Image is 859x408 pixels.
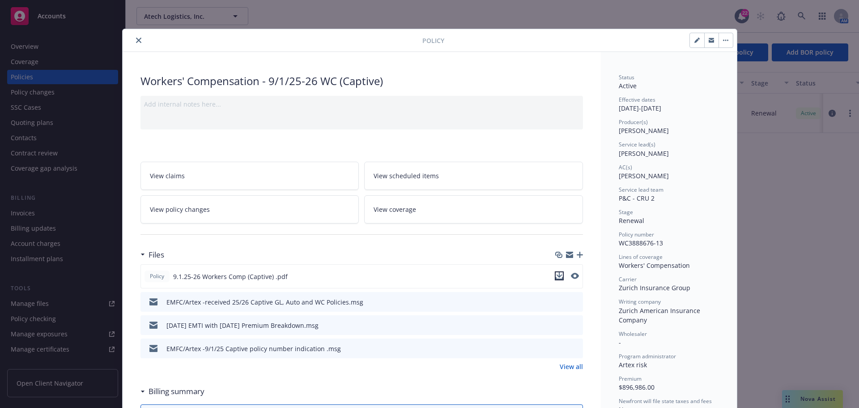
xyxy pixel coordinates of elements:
[619,239,663,247] span: WC3888676-13
[166,321,319,330] div: [DATE] EMTI with [DATE] Premium Breakdown.msg
[619,330,647,338] span: Wholesaler
[148,272,166,280] span: Policy
[133,35,144,46] button: close
[557,297,564,307] button: download file
[619,186,663,193] span: Service lead team
[149,249,164,261] h3: Files
[166,297,363,307] div: EMFC/Artex -received 25/26 Captive GL, Auto and WC Policies.msg
[619,96,719,113] div: [DATE] - [DATE]
[619,163,632,171] span: AC(s)
[374,171,439,180] span: View scheduled items
[619,96,655,103] span: Effective dates
[571,271,579,282] button: preview file
[619,338,621,347] span: -
[619,141,655,148] span: Service lead(s)
[173,272,288,281] span: 9.1.25-26 Workers Comp (Captive) .pdf
[619,298,661,305] span: Writing company
[619,231,654,238] span: Policy number
[140,162,359,190] a: View claims
[560,362,583,371] a: View all
[557,321,564,330] button: download file
[149,386,204,397] h3: Billing summary
[619,352,676,360] span: Program administrator
[619,126,669,135] span: [PERSON_NAME]
[619,149,669,158] span: [PERSON_NAME]
[144,99,579,109] div: Add internal notes here...
[150,171,185,180] span: View claims
[140,195,359,223] a: View policy changes
[619,82,637,90] span: Active
[619,275,637,283] span: Carrier
[364,162,583,190] a: View scheduled items
[619,306,702,324] span: Zurich American Insurance Company
[619,208,633,216] span: Stage
[140,386,204,397] div: Billing summary
[619,118,648,126] span: Producer(s)
[557,344,564,353] button: download file
[571,297,579,307] button: preview file
[619,73,634,81] span: Status
[571,321,579,330] button: preview file
[619,397,712,405] span: Newfront will file state taxes and fees
[166,344,341,353] div: EMFC/Artex -9/1/25 Captive policy number indication .msg
[140,73,583,89] div: Workers' Compensation - 9/1/25-26 WC (Captive)
[571,273,579,279] button: preview file
[555,271,564,282] button: download file
[619,194,655,202] span: P&C - CRU 2
[619,383,655,391] span: $896,986.00
[619,172,669,180] span: [PERSON_NAME]
[619,253,663,261] span: Lines of coverage
[619,261,719,270] div: Workers' Compensation
[619,361,647,369] span: Artex risk
[555,271,564,280] button: download file
[364,195,583,223] a: View coverage
[374,205,416,214] span: View coverage
[619,375,642,382] span: Premium
[619,216,644,225] span: Renewal
[140,249,164,261] div: Files
[422,36,444,45] span: Policy
[619,283,690,292] span: Zurich Insurance Group
[150,205,210,214] span: View policy changes
[571,344,579,353] button: preview file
